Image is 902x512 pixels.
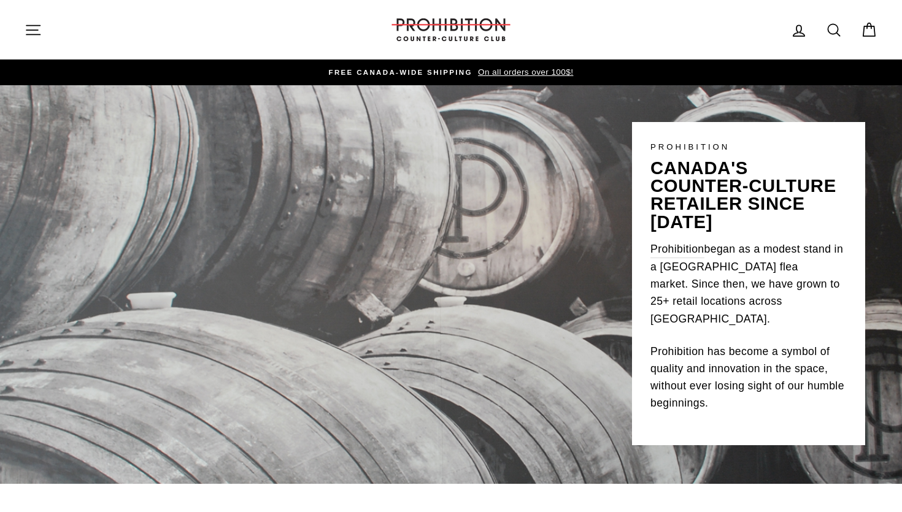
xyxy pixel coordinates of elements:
[650,240,704,258] a: Prohibition
[650,159,847,231] p: canada's counter-culture retailer since [DATE]
[390,18,512,41] img: PROHIBITION COUNTER-CULTURE CLUB
[650,140,847,153] p: PROHIBITION
[329,69,472,76] span: FREE CANADA-WIDE SHIPPING
[650,343,847,412] p: Prohibition has become a symbol of quality and innovation in the space, without ever losing sight...
[28,66,874,79] a: FREE CANADA-WIDE SHIPPING On all orders over 100$!
[650,240,847,327] p: began as a modest stand in a [GEOGRAPHIC_DATA] flea market. Since then, we have grown to 25+ reta...
[475,67,573,77] span: On all orders over 100$!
